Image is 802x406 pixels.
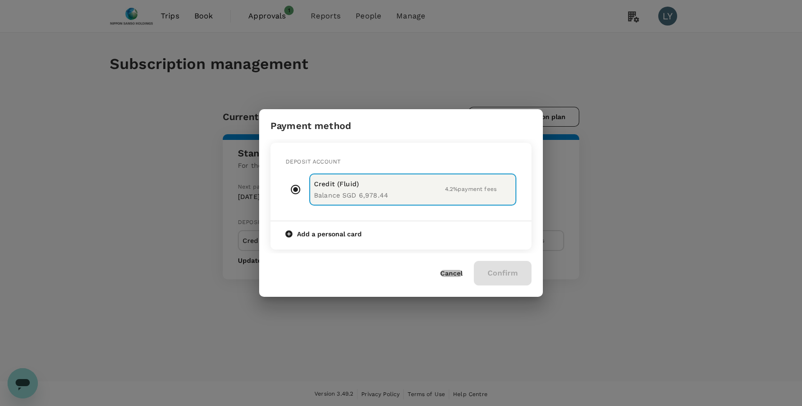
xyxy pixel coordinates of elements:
[445,185,497,193] p: 4.2 % payment fees
[286,158,516,166] p: Deposit account
[314,178,388,190] p: Credit (Fluid)
[286,230,362,238] button: Add a personal card
[314,190,388,201] p: Balance SGD 6,978.44
[270,121,351,131] h3: Payment method
[440,270,462,277] button: Cancel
